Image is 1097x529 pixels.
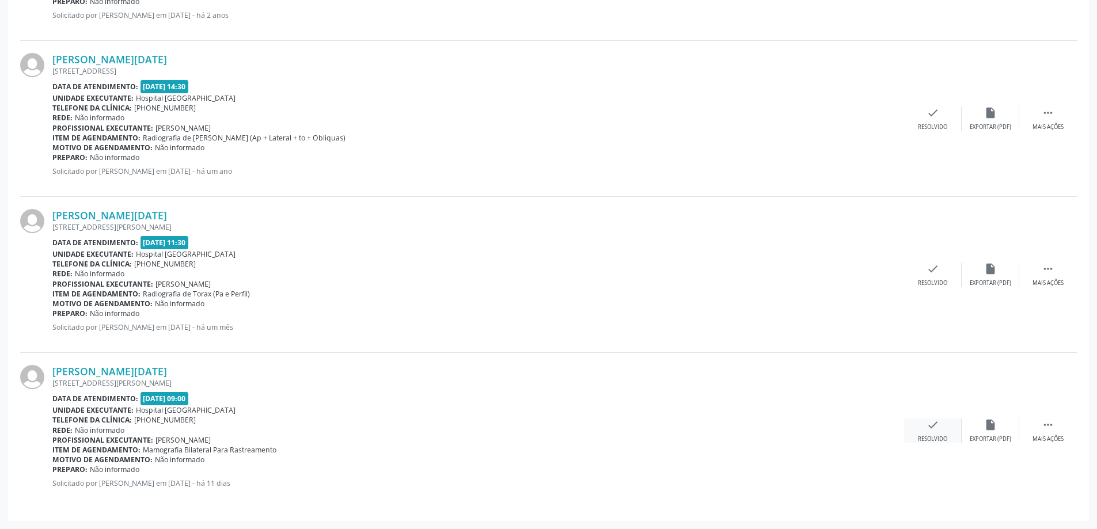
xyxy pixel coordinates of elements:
[927,106,939,119] i: check
[52,53,167,66] a: [PERSON_NAME][DATE]
[970,435,1011,443] div: Exportar (PDF)
[52,222,904,232] div: [STREET_ADDRESS][PERSON_NAME]
[52,113,73,123] b: Rede:
[52,322,904,332] p: Solicitado por [PERSON_NAME] em [DATE] - há um mês
[143,445,276,455] span: Mamografia Bilateral Para Rastreamento
[52,455,153,465] b: Motivo de agendamento:
[90,465,139,474] span: Não informado
[984,418,997,431] i: insert_drive_file
[155,299,204,309] span: Não informado
[52,478,904,488] p: Solicitado por [PERSON_NAME] em [DATE] - há 11 dias
[52,166,904,176] p: Solicitado por [PERSON_NAME] em [DATE] - há um ano
[52,365,167,378] a: [PERSON_NAME][DATE]
[136,249,236,259] span: Hospital [GEOGRAPHIC_DATA]
[1033,435,1064,443] div: Mais ações
[75,425,124,435] span: Não informado
[143,133,346,143] span: Radiografia de [PERSON_NAME] (Ap + Lateral + to + Obliquas)
[52,143,153,153] b: Motivo de agendamento:
[155,123,211,133] span: [PERSON_NAME]
[136,93,236,103] span: Hospital [GEOGRAPHIC_DATA]
[52,415,132,425] b: Telefone da clínica:
[1042,262,1054,275] i: 
[52,133,141,143] b: Item de agendamento:
[52,309,88,318] b: Preparo:
[52,435,153,445] b: Profissional executante:
[20,365,44,389] img: img
[52,10,904,20] p: Solicitado por [PERSON_NAME] em [DATE] - há 2 anos
[1042,418,1054,431] i: 
[155,455,204,465] span: Não informado
[20,53,44,77] img: img
[141,236,189,249] span: [DATE] 11:30
[927,262,939,275] i: check
[52,445,141,455] b: Item de agendamento:
[52,209,167,222] a: [PERSON_NAME][DATE]
[52,238,138,248] b: Data de atendimento:
[134,259,196,269] span: [PHONE_NUMBER]
[52,269,73,279] b: Rede:
[984,262,997,275] i: insert_drive_file
[90,153,139,162] span: Não informado
[984,106,997,119] i: insert_drive_file
[1033,279,1064,287] div: Mais ações
[52,405,134,415] b: Unidade executante:
[1033,123,1064,131] div: Mais ações
[52,153,88,162] b: Preparo:
[52,93,134,103] b: Unidade executante:
[75,269,124,279] span: Não informado
[970,123,1011,131] div: Exportar (PDF)
[52,249,134,259] b: Unidade executante:
[52,465,88,474] b: Preparo:
[52,425,73,435] b: Rede:
[52,123,153,133] b: Profissional executante:
[52,289,141,299] b: Item de agendamento:
[52,378,904,388] div: [STREET_ADDRESS][PERSON_NAME]
[52,103,132,113] b: Telefone da clínica:
[52,299,153,309] b: Motivo de agendamento:
[141,80,189,93] span: [DATE] 14:30
[52,394,138,404] b: Data de atendimento:
[1042,106,1054,119] i: 
[927,418,939,431] i: check
[136,405,236,415] span: Hospital [GEOGRAPHIC_DATA]
[52,66,904,76] div: [STREET_ADDRESS]
[970,279,1011,287] div: Exportar (PDF)
[20,209,44,233] img: img
[155,279,211,289] span: [PERSON_NAME]
[134,415,196,425] span: [PHONE_NUMBER]
[90,309,139,318] span: Não informado
[143,289,250,299] span: Radiografia de Torax (Pa e Perfil)
[155,143,204,153] span: Não informado
[134,103,196,113] span: [PHONE_NUMBER]
[141,392,189,405] span: [DATE] 09:00
[75,113,124,123] span: Não informado
[52,279,153,289] b: Profissional executante:
[918,435,947,443] div: Resolvido
[52,259,132,269] b: Telefone da clínica:
[52,82,138,92] b: Data de atendimento:
[918,279,947,287] div: Resolvido
[918,123,947,131] div: Resolvido
[155,435,211,445] span: [PERSON_NAME]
